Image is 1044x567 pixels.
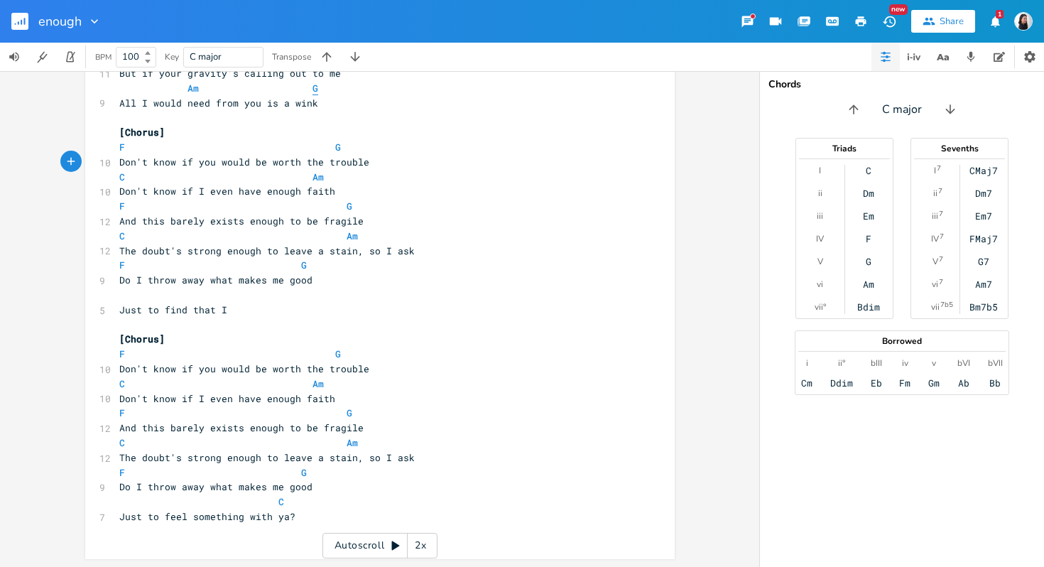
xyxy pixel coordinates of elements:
span: F [119,259,125,271]
sup: 7 [939,276,943,288]
button: New [875,9,903,34]
span: F [119,200,125,212]
div: CMaj7 [969,165,998,176]
sup: 7 [938,185,942,197]
span: Am [187,82,199,94]
span: Am [347,229,358,242]
span: All I would need from you is a wink [119,97,318,109]
span: F [119,466,125,479]
button: 1 [981,9,1009,34]
div: C [866,165,871,176]
span: G [335,141,341,153]
div: G7 [978,256,989,267]
span: G [347,406,352,419]
div: iii [932,210,938,222]
div: Key [165,53,179,61]
span: F [119,141,125,153]
div: BPM [95,53,112,61]
div: 2x [408,533,433,558]
img: Abby Yip [1014,12,1033,31]
div: Eb [871,377,882,389]
span: C major [190,50,222,63]
span: [Chorus] [119,126,165,139]
div: Chords [768,80,1035,90]
span: C [119,171,125,183]
div: Am [863,279,874,290]
span: C [119,377,125,390]
span: Just to feel something with ya? [119,510,295,523]
sup: 7 [939,208,943,220]
span: G [301,466,307,479]
div: v [932,357,936,369]
sup: 7 [940,231,944,242]
div: Share [940,15,964,28]
span: Do I throw away what makes me good [119,480,312,493]
sup: 7b5 [940,299,953,310]
div: Gm [928,377,940,389]
div: Cm [801,377,812,389]
span: Don't know if you would be worth the trouble [119,362,369,375]
span: Just to find that I [119,303,227,316]
div: i [806,357,808,369]
div: Ab [958,377,969,389]
span: G [312,82,318,95]
span: Don't know if I even have enough faith [119,392,335,405]
div: Ddim [830,377,853,389]
div: Dm [863,188,874,199]
div: FMaj7 [969,233,998,244]
div: Bm7b5 [969,301,998,313]
div: I [819,165,821,176]
span: But if your gravity's calling out to me [119,67,341,80]
div: Dm7 [975,188,992,199]
span: The doubt's strong enough to leave a stain, so I ask [119,451,415,464]
div: iii [817,210,823,222]
span: C [278,495,284,508]
span: Am [347,436,358,449]
div: bVI [957,357,970,369]
span: [Chorus] [119,333,165,345]
div: Sevenths [911,144,1008,153]
div: V [817,256,823,267]
div: vi [817,279,823,290]
div: Triads [796,144,893,153]
div: 1 [996,10,1004,18]
div: vi [932,279,938,290]
div: V [932,256,938,267]
span: And this barely exists enough to be fragile [119,421,364,434]
div: Fm [899,377,910,389]
span: G [347,200,352,212]
span: The doubt's strong enough to leave a stain, so I ask [119,244,415,257]
div: IV [931,233,939,244]
span: Don't know if I even have enough faith [119,185,335,198]
div: ii [818,188,822,199]
div: bVII [988,357,1003,369]
div: Borrowed [795,337,1008,345]
sup: 7 [939,254,943,265]
div: Autoscroll [322,533,437,558]
div: Transpose [272,53,311,61]
div: Bb [989,377,1001,389]
span: F [119,347,125,360]
div: Em7 [975,210,992,222]
div: ii [933,188,937,199]
div: F [866,233,871,244]
span: And this barely exists enough to be fragile [119,215,364,227]
div: Bdim [857,301,880,313]
button: Share [911,10,975,33]
div: iv [902,357,908,369]
span: G [301,259,307,271]
div: vii° [815,301,826,313]
span: Am [312,171,324,183]
div: vii [931,301,940,313]
div: Am7 [975,279,992,290]
span: C [119,229,125,242]
div: G [866,256,871,267]
div: New [889,4,908,15]
span: Do I throw away what makes me good [119,274,312,286]
div: IV [816,233,824,244]
div: bIII [871,357,882,369]
div: ii° [838,357,845,369]
div: Em [863,210,874,222]
span: F [119,406,125,419]
span: Am [312,377,324,390]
